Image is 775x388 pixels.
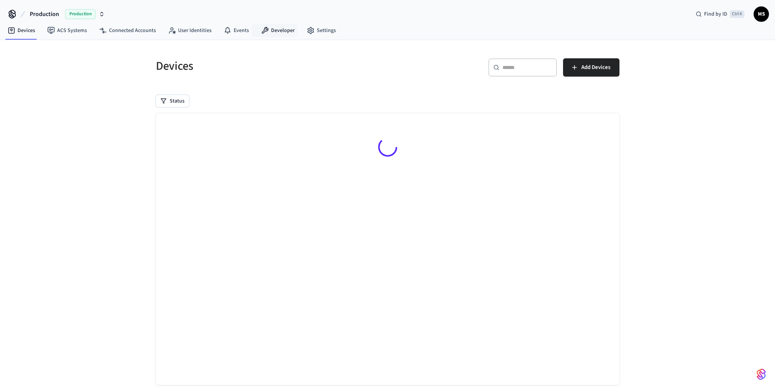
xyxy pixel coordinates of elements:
[65,9,96,19] span: Production
[581,63,610,72] span: Add Devices
[754,6,769,22] button: MS
[218,24,255,37] a: Events
[93,24,162,37] a: Connected Accounts
[156,58,383,74] h5: Devices
[2,24,41,37] a: Devices
[690,7,751,21] div: Find by IDCtrl K
[730,10,745,18] span: Ctrl K
[563,58,619,77] button: Add Devices
[162,24,218,37] a: User Identities
[757,368,766,380] img: SeamLogoGradient.69752ec5.svg
[301,24,342,37] a: Settings
[255,24,301,37] a: Developer
[30,10,59,19] span: Production
[41,24,93,37] a: ACS Systems
[156,95,189,107] button: Status
[754,7,768,21] span: MS
[704,10,727,18] span: Find by ID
